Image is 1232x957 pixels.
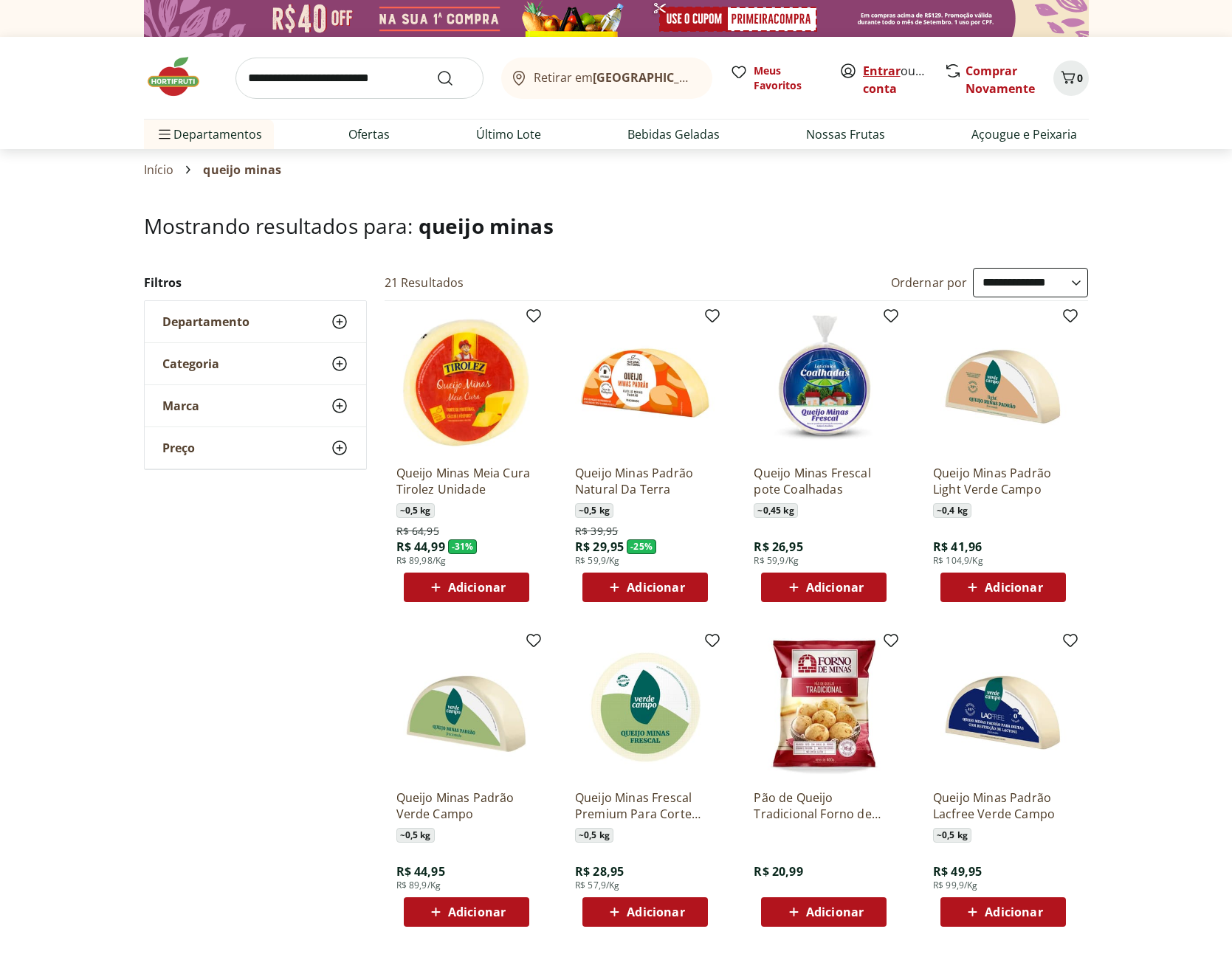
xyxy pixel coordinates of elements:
span: ~ 0,5 kg [575,828,613,843]
a: Criar conta [863,63,944,97]
span: R$ 39,95 [575,524,618,539]
button: Submit Search [436,69,472,87]
span: Adicionar [627,581,684,593]
img: Pão de Queijo Tradicional Forno de Minas 400g [754,638,894,778]
a: Meus Favoritos [730,63,822,93]
a: Queijo Minas Padrão Verde Campo [396,790,537,822]
span: R$ 44,95 [396,863,445,880]
a: Açougue e Peixaria [971,125,1077,143]
a: Início [144,163,174,176]
span: Categoria [162,356,219,371]
a: Queijo Minas Padrão Light Verde Campo [933,465,1073,497]
span: - 25 % [627,539,656,554]
a: Entrar [863,63,901,79]
a: Último Lote [476,125,541,143]
span: Meus Favoritos [754,63,822,93]
span: - 31 % [448,539,478,554]
label: Ordernar por [891,274,968,291]
img: Queijo Minas Meia Cura Tirolez Unidade [396,313,537,453]
span: R$ 59,9/Kg [575,555,620,567]
span: queijo minas [419,212,554,240]
span: Adicionar [985,906,1042,918]
b: [GEOGRAPHIC_DATA]/[GEOGRAPHIC_DATA] [593,69,842,86]
button: Adicionar [940,897,1066,927]
span: R$ 44,99 [396,539,445,555]
button: Menu [156,117,173,152]
span: R$ 59,9/Kg [754,555,799,567]
h2: Filtros [144,268,367,297]
button: Adicionar [404,897,529,927]
span: queijo minas [203,163,281,176]
span: R$ 26,95 [754,539,802,555]
img: Queijo Minas Frescal Premium Para Corte Verde Campo [575,638,715,778]
a: Queijo Minas Meia Cura Tirolez Unidade [396,465,537,497]
span: ~ 0,5 kg [933,828,971,843]
span: R$ 89,98/Kg [396,555,447,567]
button: Departamento [145,301,366,342]
button: Adicionar [582,573,708,602]
span: Departamentos [156,117,262,152]
span: Adicionar [806,581,864,593]
span: Retirar em [534,71,697,84]
button: Marca [145,385,366,426]
button: Retirar em[GEOGRAPHIC_DATA]/[GEOGRAPHIC_DATA] [501,58,712,99]
img: Queijo Minas Padrão Light Verde Campo [933,313,1073,453]
a: Comprar Novamente [966,63,1035,97]
span: ~ 0,4 kg [933,503,971,518]
span: ~ 0,5 kg [396,503,435,518]
span: Preço [162,441,195,455]
span: Adicionar [448,906,506,918]
span: Adicionar [627,906,684,918]
img: Queijo Minas Padrão Natural Da Terra [575,313,715,453]
a: Queijo Minas Padrão Lacfree Verde Campo [933,790,1073,822]
span: R$ 104,9/Kg [933,555,983,567]
span: Marca [162,398,199,413]
button: Adicionar [761,897,887,927]
span: R$ 57,9/Kg [575,880,620,891]
h1: Mostrando resultados para: [144,214,1089,238]
img: Queijo Minas Padrão Lacfree Verde Campo [933,638,1073,778]
a: Queijo Minas Padrão Natural Da Terra [575,465,715,497]
a: Ofertas [348,125,390,143]
a: Queijo Minas Frescal pote Coalhadas [754,465,894,497]
span: Adicionar [985,581,1042,593]
span: R$ 29,95 [575,539,624,555]
span: ~ 0,5 kg [396,828,435,843]
a: Nossas Frutas [806,125,885,143]
span: R$ 28,95 [575,863,624,880]
button: Adicionar [761,573,887,602]
h2: 21 Resultados [385,274,464,291]
button: Adicionar [404,573,529,602]
span: R$ 20,99 [754,863,802,880]
button: Adicionar [582,897,708,927]
span: R$ 64,95 [396,524,439,539]
span: R$ 99,9/Kg [933,880,978,891]
a: Bebidas Geladas [627,125,720,143]
button: Categoria [145,343,366,384]
button: Preço [145,427,366,469]
span: ~ 0,45 kg [754,503,797,518]
input: search [235,58,483,99]
button: Adicionar [940,573,1066,602]
img: Queijo Minas Padrão Verde Campo [396,638,537,778]
button: Carrinho [1053,61,1089,96]
span: 0 [1077,71,1083,85]
img: Queijo Minas Frescal pote Coalhadas [754,313,894,453]
a: Queijo Minas Frescal Premium Para Corte Verde Campo [575,790,715,822]
span: Adicionar [448,581,506,593]
a: Pão de Queijo Tradicional Forno de Minas 400g [754,790,894,822]
span: R$ 49,95 [933,863,982,880]
span: Departamento [162,314,250,329]
span: Adicionar [806,906,864,918]
span: R$ 41,96 [933,539,982,555]
span: R$ 89,9/Kg [396,880,441,891]
img: Hortifruti [144,55,218,99]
